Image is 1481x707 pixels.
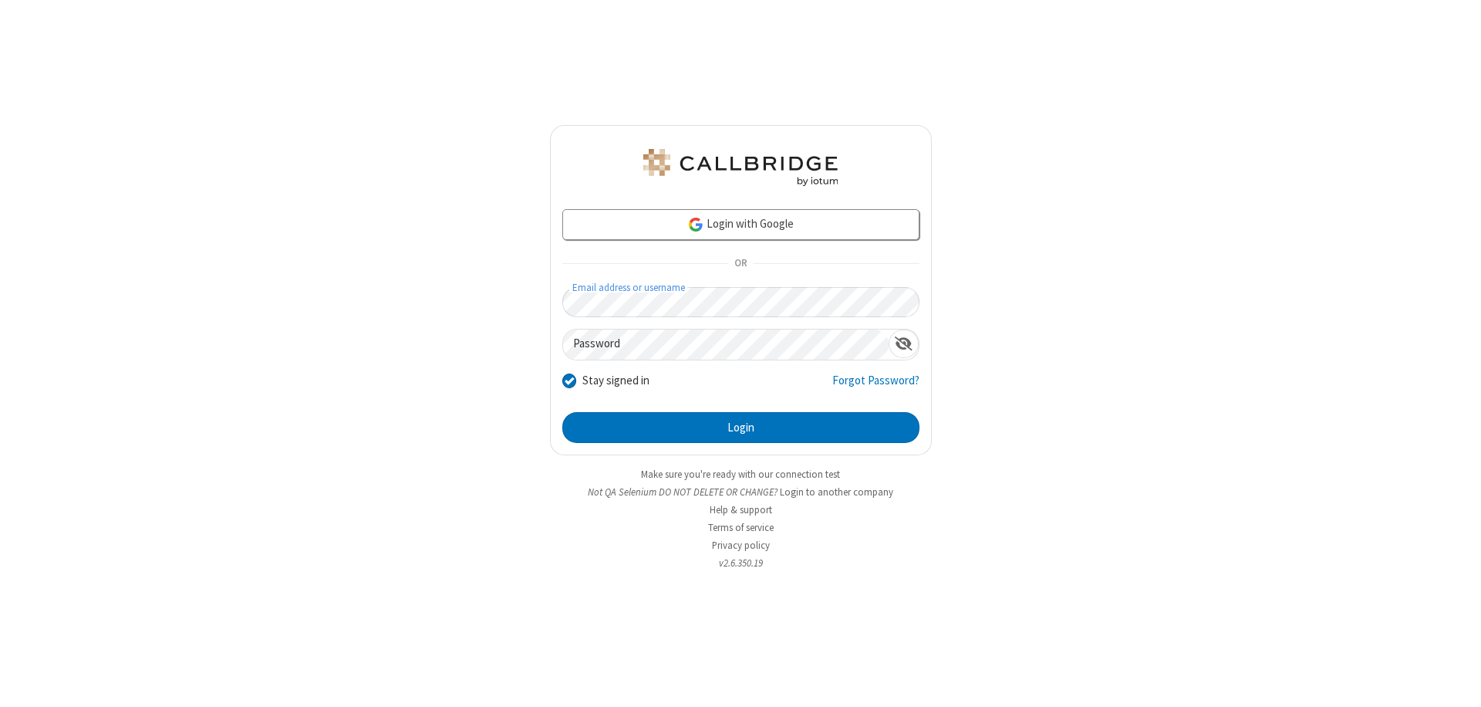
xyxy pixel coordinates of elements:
a: Terms of service [708,521,774,534]
a: Login with Google [562,209,919,240]
li: v2.6.350.19 [550,556,932,570]
a: Make sure you're ready with our connection test [641,468,840,481]
a: Forgot Password? [832,372,919,401]
input: Email address or username [562,287,919,317]
input: Password [563,330,889,360]
li: Not QA Selenium DO NOT DELETE OR CHANGE? [550,485,932,499]
button: Login to another company [780,485,893,499]
a: Help & support [710,503,772,516]
div: Show password [889,330,919,358]
label: Stay signed in [582,372,649,390]
a: Privacy policy [712,539,770,552]
button: Login [562,412,919,443]
span: OR [728,253,753,275]
img: QA Selenium DO NOT DELETE OR CHANGE [640,149,841,186]
img: google-icon.png [687,216,704,233]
